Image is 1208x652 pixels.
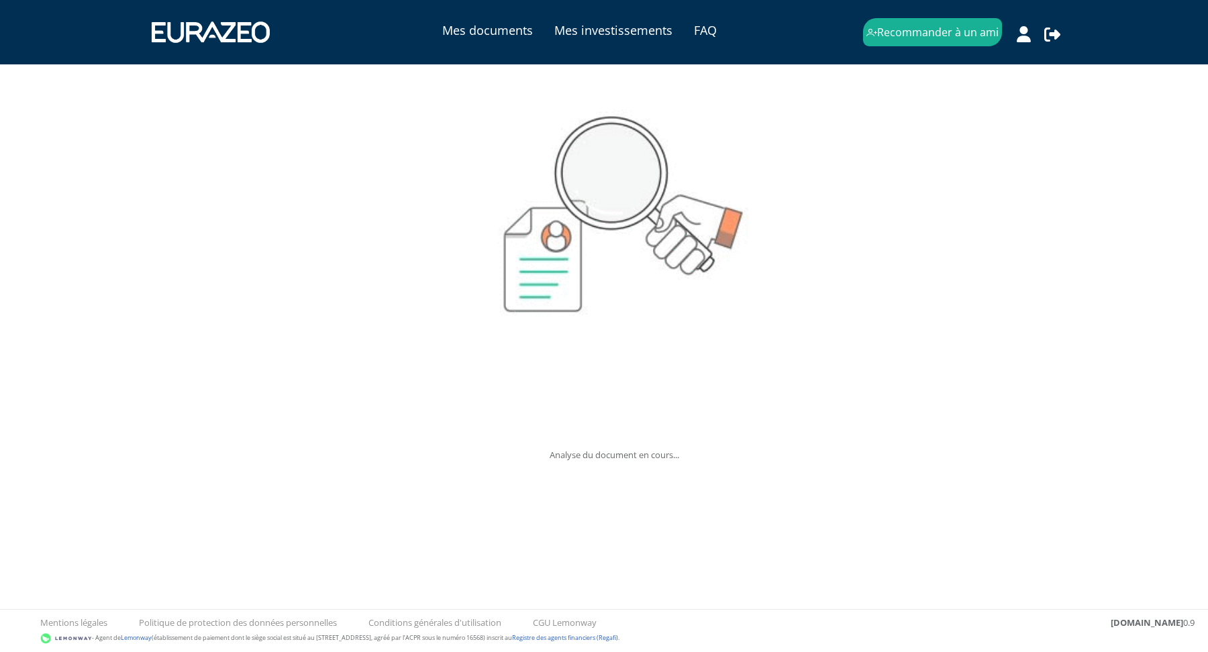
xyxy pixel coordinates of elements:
[533,616,597,629] a: CGU Lemonway
[442,21,533,40] a: Mes documents
[863,18,1002,47] a: Recommander à un ami
[121,633,152,642] a: Lemonway
[142,12,280,52] img: 1731417592-eurazeo_logo_blanc.png
[1111,616,1183,629] strong: [DOMAIN_NAME]
[139,616,337,629] a: Politique de protection des données personnelles
[1111,616,1195,629] div: 0.9
[694,21,717,40] a: FAQ
[391,101,838,436] img: doc-process.gif
[512,633,618,642] a: Registre des agents financiers (Regafi)
[40,616,107,629] a: Mentions légales
[221,101,1007,461] div: Analyse du document en cours...
[13,632,1195,645] div: - Agent de (établissement de paiement dont le siège social est situé au [STREET_ADDRESS], agréé p...
[368,616,501,629] a: Conditions générales d'utilisation
[554,21,672,40] a: Mes investissements
[40,632,92,645] img: logo-lemonway.png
